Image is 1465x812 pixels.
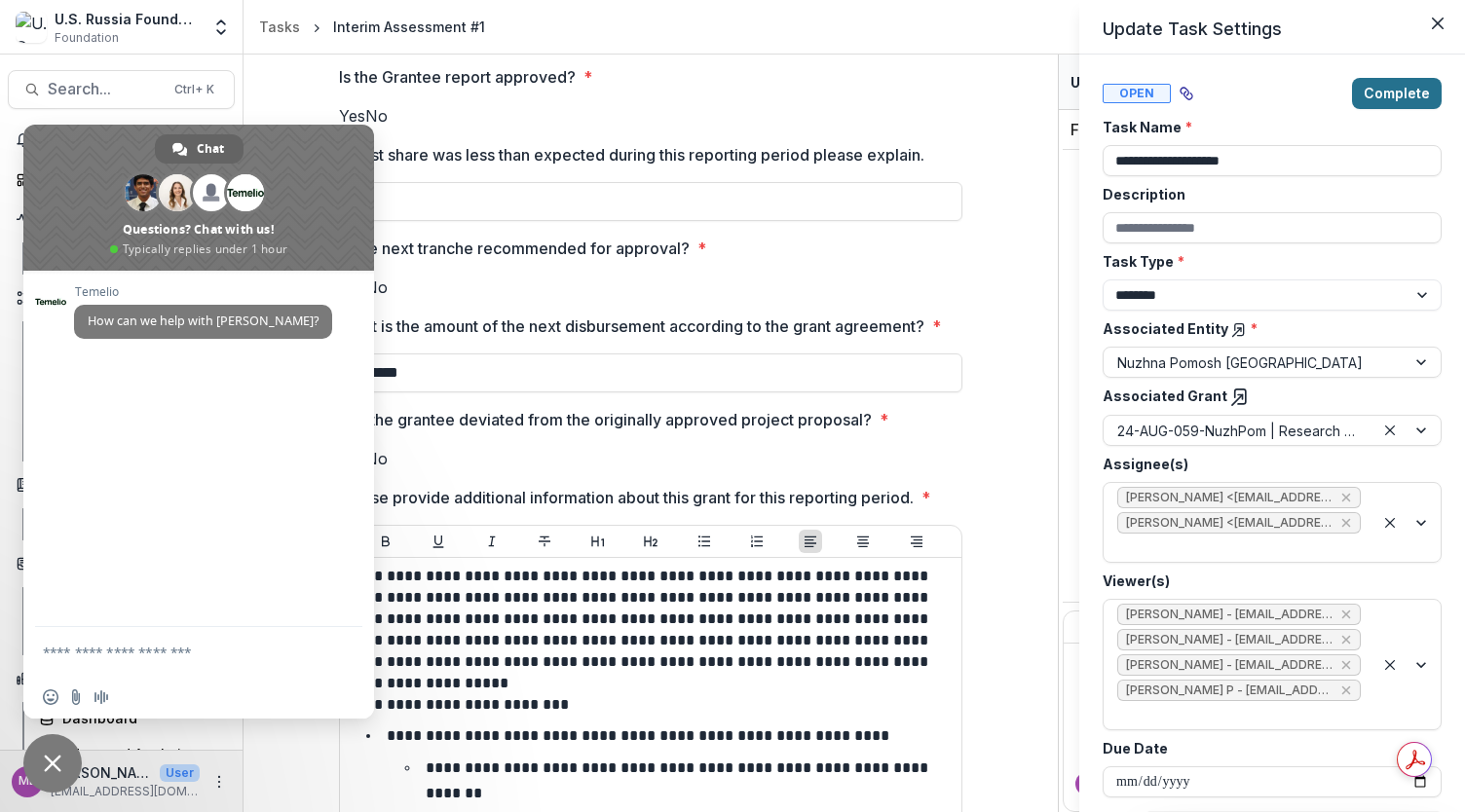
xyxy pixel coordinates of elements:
div: Clear selected options [1378,419,1402,442]
label: Description [1103,184,1430,204]
span: [PERSON_NAME] <[EMAIL_ADDRESS][DOMAIN_NAME]> ([EMAIL_ADDRESS][DOMAIN_NAME]) [1126,516,1333,530]
div: Clear selected options [1378,511,1402,535]
label: Associated Grant [1103,386,1430,407]
span: [PERSON_NAME] P - [EMAIL_ADDRESS][DOMAIN_NAME] [1126,683,1333,697]
span: Audio message [94,689,109,705]
a: Close chat [23,734,82,793]
span: [PERSON_NAME] <[EMAIL_ADDRESS][DOMAIN_NAME]> ([EMAIL_ADDRESS][DOMAIN_NAME]) [1126,491,1333,504]
label: Associated Entity [1103,318,1430,339]
label: Task Type [1103,251,1430,272]
label: Due Date [1103,738,1430,758]
span: [PERSON_NAME] - [EMAIL_ADDRESS][DOMAIN_NAME] [1126,633,1333,646]
textarea: Compose your message... [43,627,316,676]
div: Clear selected options [1378,653,1402,677]
div: Remove Gennady Podolny - gpodolny@usrf.us [1338,605,1354,624]
span: Insert an emoji [43,689,58,705]
div: Remove Jemile Kelderman - jkelderman@usrf.us [1338,630,1354,649]
a: Chat [155,134,244,164]
div: Remove Bennett P - bpease@usrf.us [1338,681,1354,700]
label: Viewer(s) [1103,571,1430,591]
span: Temelio [74,285,332,299]
div: Remove Maria Lvova <mlvova@usrf.us> (mlvova@usrf.us) [1338,488,1354,507]
span: [PERSON_NAME] - [EMAIL_ADDRESS][DOMAIN_NAME] [1126,608,1333,621]
span: Open [1103,84,1171,103]
button: Close [1422,8,1453,39]
span: How can we help with [PERSON_NAME]? [88,313,319,329]
div: Remove Anna P - apulaski@usrf.us [1338,655,1354,675]
div: Remove Anna P <apulaski@usrf.us> (apulaski@usrf.us) [1338,513,1354,533]
span: Chat [197,134,224,164]
button: Complete [1352,78,1442,109]
label: Task Name [1103,117,1430,137]
span: [PERSON_NAME] - [EMAIL_ADDRESS][DOMAIN_NAME] [1126,658,1333,672]
span: Send a file [68,689,84,705]
button: View dependent tasks [1171,78,1202,109]
label: Assignee(s) [1103,454,1430,474]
